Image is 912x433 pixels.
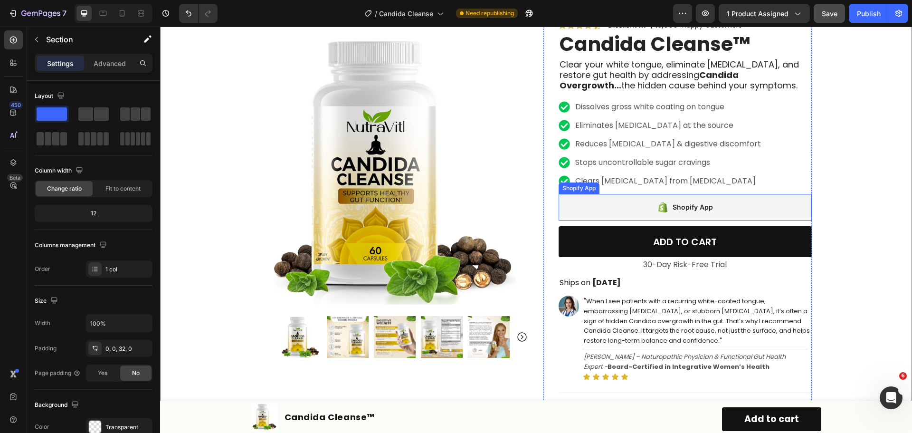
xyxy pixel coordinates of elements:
button: Add to cart [562,381,661,404]
span: Candida Cleanse [379,9,433,19]
button: Save [814,4,845,23]
span: Fit to content [105,184,141,193]
div: Width [35,319,50,327]
span: Save [822,10,837,18]
div: 450 [9,101,23,109]
div: Size [35,295,60,308]
img: Candida Detox & Cleanse supplement benefits with Oregano Leaf, Black Walnut, and Caprylic Acid fo... [167,289,209,331]
span: [DATE] [432,250,461,261]
span: Ships on [399,250,430,261]
p: Clears [MEDICAL_DATA] from [MEDICAL_DATA] [415,149,601,160]
div: Color [35,423,49,431]
div: Order [35,265,50,273]
span: 6 [899,372,907,380]
p: 30-Day Risk-Free Trial [399,231,651,245]
div: 1 col [105,265,150,274]
p: Eliminates [MEDICAL_DATA] at the source [415,93,601,105]
div: ADD TO CART [493,209,557,221]
button: 7 [4,4,71,23]
span: 1 product assigned [727,9,788,19]
span: Change ratio [47,184,82,193]
p: Section [46,34,124,45]
div: Add to cart [584,385,639,401]
div: Columns management [35,239,109,252]
p: Settings [47,58,74,68]
span: Need republishing [465,9,514,18]
button: 1 product assigned [719,4,810,23]
div: Shopify App [400,157,437,166]
div: Padding [35,344,57,353]
span: / [375,9,377,19]
h1: Candida Cleanse™ [123,383,216,398]
p: Reduces [MEDICAL_DATA] & digestive discomfort [415,112,601,123]
strong: Board-Certified in Integrative Women’s Health [447,336,609,345]
p: Dissolves gross white coating on tongue [415,75,601,86]
div: Layout [35,90,66,103]
button: ADD TO CART [399,200,652,231]
strong: Candida Overgrowth... [399,42,579,65]
img: gempages_566424905747268545-b3d72bad-76c2-4924-96a2-3b5c2f707b09.jpg [399,269,419,290]
button: Publish [849,4,889,23]
p: 7 [62,8,66,19]
div: Transparent [105,423,150,432]
div: Shopify App [513,175,553,186]
div: 0, 0, 32, 0 [105,345,150,353]
button: Carousel Next Arrow [356,305,368,316]
div: Beta [7,174,23,182]
iframe: Design area [160,27,912,433]
span: "When I see patients with a recurring white-coated tongue, embarrassing [MEDICAL_DATA], or stubbo... [424,270,650,318]
div: Page padding [35,369,81,377]
input: Auto [86,315,152,332]
img: Candida Detox & Cleanse supplement For Women with Oregano Leaf, Black Walnut, and Caprylic Acid f... [214,289,256,331]
span: Yes [98,369,107,377]
p: Stops uncontrollable sugar cravings [415,130,601,142]
div: Background [35,399,81,412]
div: Column width [35,164,85,177]
p: Advanced [94,58,126,68]
iframe: Intercom live chat [880,386,902,409]
img: Candida Cleanse Detox For Women & Men Supplement with Oregano Leaf, Black Walnut, and Caprylic Ac... [91,377,118,404]
div: Undo/Redo [179,4,218,23]
img: Candida Detox & Cleanse supplement Facts with Oregano Leaf, Black Walnut, and Caprylic Acid for g... [261,289,303,331]
span: No [132,369,140,377]
i: [PERSON_NAME] – Naturopathic Physician & Functional Gut Health Expert - [424,326,626,345]
h1: Candida Cleanse™ [399,4,652,31]
div: Publish [857,9,881,19]
span: Clear your white tongue, eliminate [MEDICAL_DATA], and restore gut health by addressing the hidde... [399,32,639,65]
div: 12 [37,207,151,220]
